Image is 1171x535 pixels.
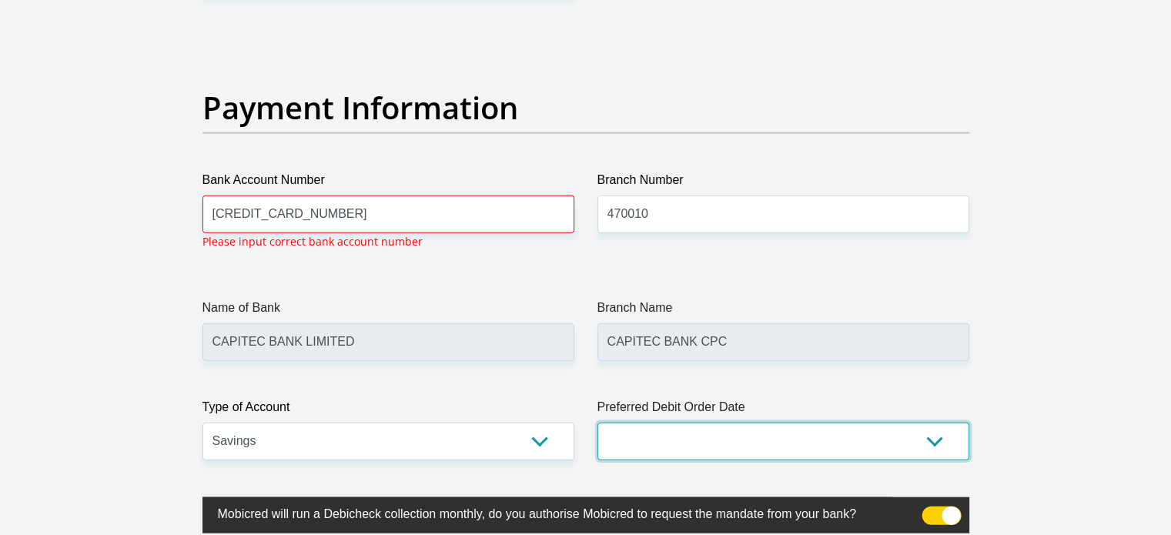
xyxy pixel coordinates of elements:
input: Branch Number [597,196,969,233]
p: Please input correct bank account number [202,233,423,249]
input: Branch Name [597,323,969,361]
h2: Payment Information [202,89,969,126]
label: Branch Name [597,299,969,323]
label: Branch Number [597,171,969,196]
label: Mobicred will run a Debicheck collection monthly, do you authorise Mobicred to request the mandat... [202,497,892,527]
label: Name of Bank [202,299,574,323]
label: Preferred Debit Order Date [597,398,969,423]
label: Bank Account Number [202,171,574,196]
label: Type of Account [202,398,574,423]
input: Name of Bank [202,323,574,361]
input: Bank Account Number [202,196,574,233]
